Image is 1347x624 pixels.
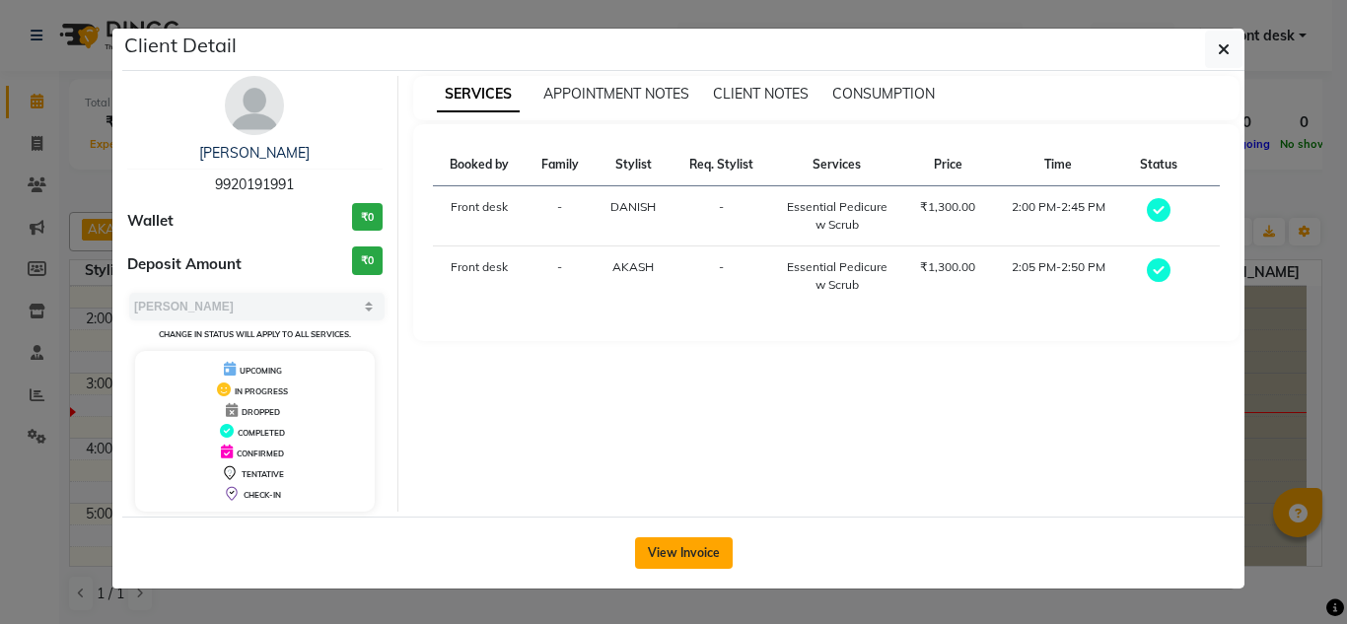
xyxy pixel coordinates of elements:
div: ₹1,300.00 [915,198,980,216]
td: Front desk [433,246,526,307]
h3: ₹0 [352,203,383,232]
div: Essential Pedicure w Scrub [782,258,891,294]
h3: ₹0 [352,246,383,275]
th: Status [1124,144,1193,186]
span: Wallet [127,210,174,233]
th: Price [903,144,992,186]
div: Essential Pedicure w Scrub [782,198,891,234]
td: - [526,186,595,246]
span: CONFIRMED [237,449,284,458]
span: CONSUMPTION [832,85,935,103]
span: Deposit Amount [127,253,242,276]
img: avatar [225,76,284,135]
span: 9920191991 [215,175,294,193]
h5: Client Detail [124,31,237,60]
td: - [672,186,770,246]
span: COMPLETED [238,428,285,438]
div: ₹1,300.00 [915,258,980,276]
span: SERVICES [437,77,520,112]
th: Services [770,144,903,186]
td: 2:05 PM-2:50 PM [992,246,1124,307]
th: Stylist [595,144,673,186]
th: Booked by [433,144,526,186]
span: IN PROGRESS [235,386,288,396]
th: Family [526,144,595,186]
small: Change in status will apply to all services. [159,329,351,339]
th: Req. Stylist [672,144,770,186]
td: - [672,246,770,307]
span: CHECK-IN [244,490,281,500]
span: DROPPED [242,407,280,417]
td: Front desk [433,186,526,246]
span: APPOINTMENT NOTES [543,85,689,103]
span: CLIENT NOTES [713,85,809,103]
span: TENTATIVE [242,469,284,479]
span: UPCOMING [240,366,282,376]
span: DANISH [610,199,656,214]
span: AKASH [612,259,654,274]
td: - [526,246,595,307]
th: Time [992,144,1124,186]
button: View Invoice [635,537,733,569]
a: [PERSON_NAME] [199,144,310,162]
td: 2:00 PM-2:45 PM [992,186,1124,246]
